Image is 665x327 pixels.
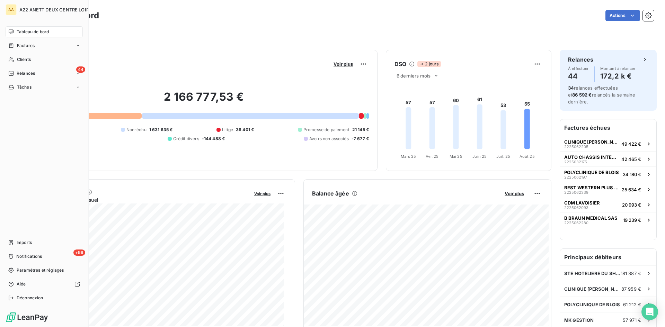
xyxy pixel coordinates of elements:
h6: DSO [394,60,406,68]
span: Promesse de paiement [303,127,349,133]
button: CLINIQUE [PERSON_NAME] 2222506220549 422 € [560,136,656,151]
button: CDM LAVOISIER222506209320 993 € [560,197,656,212]
span: Voir plus [334,61,353,67]
span: 34 [568,85,574,91]
span: MK GESTION [564,317,594,323]
a: Tableau de bord [6,26,83,37]
span: +99 [73,249,85,256]
button: Voir plus [503,190,526,197]
span: Voir plus [505,191,524,196]
span: CDM LAVOISIER [564,200,600,206]
span: 2225062280 [564,221,588,225]
button: B BRAUN MEDICAL SAS222506228019 239 € [560,212,656,227]
span: Chiffre d'affaires mensuel [39,196,249,203]
tspan: Mars 25 [401,154,416,159]
span: 42 465 € [621,156,641,162]
span: Aide [17,281,26,287]
span: POLYCLINIQUE DE BLOIS [564,170,619,175]
span: 25 634 € [622,187,641,192]
span: 36 401 € [236,127,254,133]
span: Clients [17,56,31,63]
h6: Balance âgée [312,189,349,198]
h6: Factures échues [560,119,656,136]
span: 1 631 635 € [149,127,173,133]
button: BEST WESTERN PLUS PARIS SACLAY222506233925 634 € [560,182,656,197]
span: Paramètres et réglages [17,267,64,273]
span: 19 239 € [623,217,641,223]
a: Tâches [6,82,83,93]
span: Imports [17,239,32,246]
span: 2225062093 [564,206,588,210]
span: STE HOTELIERE DU SH61QG [564,271,621,276]
a: Paramètres et réglages [6,265,83,276]
span: 49 422 € [621,141,641,147]
span: 2 jours [417,61,441,67]
div: AA [6,4,17,15]
span: Tâches [17,84,32,90]
tspan: Août 25 [520,154,535,159]
tspan: Mai 25 [450,154,462,159]
button: Voir plus [252,190,273,197]
span: relances effectuées et relancés la semaine dernière. [568,85,635,105]
span: -7 677 € [352,136,369,142]
span: Montant à relancer [600,66,636,71]
h6: Principaux débiteurs [560,249,656,265]
span: BEST WESTERN PLUS PARIS SACLAY [564,185,619,190]
span: 20 993 € [622,202,641,208]
span: Non-échu [126,127,147,133]
a: Imports [6,237,83,248]
span: CLINIQUE [PERSON_NAME] 2 [564,139,619,145]
span: 6 derniers mois [397,73,431,79]
span: Notifications [16,253,42,260]
button: Actions [605,10,640,21]
button: Voir plus [331,61,355,67]
button: POLYCLINIQUE DE BLOIS222506219734 180 € [560,166,656,182]
span: 57 971 € [623,317,641,323]
span: À effectuer [568,66,589,71]
span: B BRAUN MEDICAL SAS [564,215,618,221]
span: AUTO CHASSIS INTERNATIONAL [564,154,619,160]
span: Tableau de bord [17,29,49,35]
tspan: Juil. 25 [496,154,510,159]
span: A22 ANETT DEUX CENTRE LOIRE [19,7,92,12]
span: Crédit divers [173,136,199,142]
span: 2225062339 [564,190,588,194]
button: AUTO CHASSIS INTERNATIONAL222503217542 465 € [560,151,656,166]
span: 44 [76,66,85,73]
span: 34 180 € [623,172,641,177]
div: Open Intercom Messenger [641,303,658,320]
h2: 2 166 777,53 € [39,90,369,111]
span: CLINIQUE [PERSON_NAME] 2 [564,286,621,292]
tspan: Juin 25 [472,154,487,159]
span: 2225062197 [564,175,587,179]
a: Clients [6,54,83,65]
span: 2225062205 [564,145,588,149]
span: 21 145 € [352,127,369,133]
h4: 44 [568,71,589,82]
span: 86 592 € [572,92,592,98]
span: Voir plus [254,191,271,196]
a: Factures [6,40,83,51]
span: Déconnexion [17,295,43,301]
span: Relances [17,70,35,76]
span: 87 959 € [621,286,641,292]
span: Litige [222,127,233,133]
a: Aide [6,279,83,290]
span: Factures [17,43,35,49]
a: 44Relances [6,68,83,79]
tspan: Avr. 25 [426,154,438,159]
img: Logo LeanPay [6,312,48,323]
span: POLYCLINIQUE DE BLOIS [564,302,620,307]
span: 61 212 € [623,302,641,307]
span: 2225032175 [564,160,587,164]
span: 181 387 € [621,271,641,276]
span: Avoirs non associés [309,136,349,142]
span: -144 488 € [202,136,225,142]
h4: 172,2 k € [600,71,636,82]
h6: Relances [568,55,593,64]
